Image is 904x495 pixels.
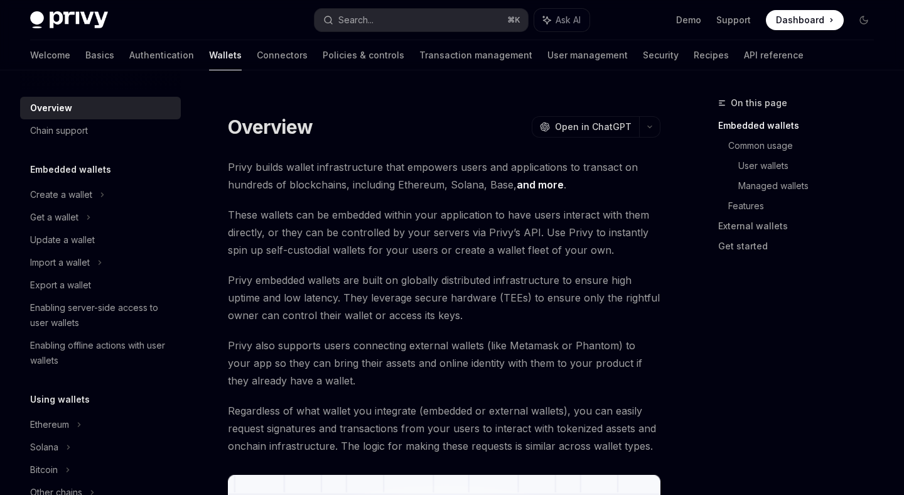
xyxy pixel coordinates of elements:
[20,119,181,142] a: Chain support
[85,40,114,70] a: Basics
[30,417,69,432] div: Ethereum
[643,40,679,70] a: Security
[676,14,701,26] a: Demo
[534,9,589,31] button: Ask AI
[716,14,751,26] a: Support
[30,232,95,247] div: Update a wallet
[532,116,639,138] button: Open in ChatGPT
[20,296,181,334] a: Enabling server-side access to user wallets
[30,11,108,29] img: dark logo
[228,116,313,138] h1: Overview
[20,274,181,296] a: Export a wallet
[547,40,628,70] a: User management
[738,156,884,176] a: User wallets
[228,402,660,455] span: Regardless of what wallet you integrate (embedded or external wallets), you can easily request si...
[30,187,92,202] div: Create a wallet
[30,278,91,293] div: Export a wallet
[30,101,72,116] div: Overview
[507,15,520,25] span: ⌘ K
[776,14,824,26] span: Dashboard
[419,40,532,70] a: Transaction management
[315,9,527,31] button: Search...⌘K
[209,40,242,70] a: Wallets
[728,196,884,216] a: Features
[30,392,90,407] h5: Using wallets
[30,210,78,225] div: Get a wallet
[718,236,884,256] a: Get started
[30,338,173,368] div: Enabling offline actions with user wallets
[338,13,374,28] div: Search...
[20,97,181,119] a: Overview
[854,10,874,30] button: Toggle dark mode
[555,121,632,133] span: Open in ChatGPT
[30,462,58,477] div: Bitcoin
[30,40,70,70] a: Welcome
[30,440,58,455] div: Solana
[556,14,581,26] span: Ask AI
[228,158,660,193] span: Privy builds wallet infrastructure that empowers users and applications to transact on hundreds o...
[20,229,181,251] a: Update a wallet
[738,176,884,196] a: Managed wallets
[517,178,564,192] a: and more
[323,40,404,70] a: Policies & controls
[30,255,90,270] div: Import a wallet
[766,10,844,30] a: Dashboard
[694,40,729,70] a: Recipes
[228,206,660,259] span: These wallets can be embedded within your application to have users interact with them directly, ...
[728,136,884,156] a: Common usage
[228,337,660,389] span: Privy also supports users connecting external wallets (like Metamask or Phantom) to your app so t...
[129,40,194,70] a: Authentication
[731,95,787,111] span: On this page
[257,40,308,70] a: Connectors
[744,40,804,70] a: API reference
[20,334,181,372] a: Enabling offline actions with user wallets
[718,116,884,136] a: Embedded wallets
[228,271,660,324] span: Privy embedded wallets are built on globally distributed infrastructure to ensure high uptime and...
[30,300,173,330] div: Enabling server-side access to user wallets
[30,123,88,138] div: Chain support
[718,216,884,236] a: External wallets
[30,162,111,177] h5: Embedded wallets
